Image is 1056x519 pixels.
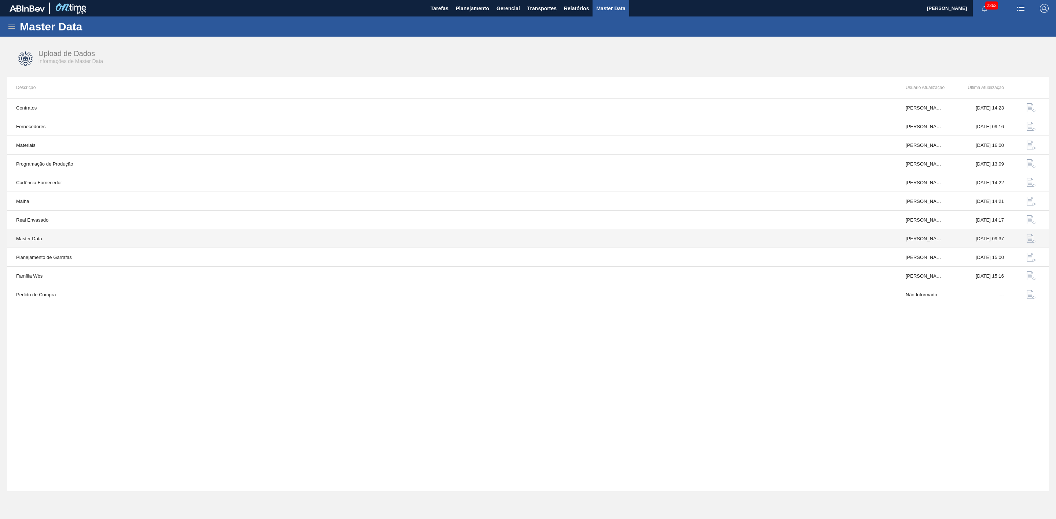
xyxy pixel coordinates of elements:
[7,99,897,117] td: Contratos
[1022,174,1040,191] button: data-upload-icon
[1027,103,1035,112] img: data-upload-icon
[1027,271,1035,280] img: data-upload-icon
[496,4,520,13] span: Gerencial
[897,173,951,192] td: [PERSON_NAME]
[897,136,951,155] td: [PERSON_NAME]
[1027,215,1035,224] img: data-upload-icon
[951,229,1013,248] td: [DATE] 09:37
[1027,141,1035,149] img: data-upload-icon
[38,58,103,64] span: Informações de Master Data
[1022,248,1040,266] button: data-upload-icon
[7,117,897,136] td: Fornecedores
[20,22,150,31] h1: Master Data
[1022,118,1040,135] button: data-upload-icon
[596,4,625,13] span: Master Data
[456,4,489,13] span: Planejamento
[951,99,1013,117] td: [DATE] 14:23
[1022,192,1040,210] button: data-upload-icon
[1027,197,1035,205] img: data-upload-icon
[7,173,897,192] td: Cadência Fornecedor
[951,155,1013,173] td: [DATE] 13:09
[7,267,897,285] td: Família Wbs
[7,229,897,248] td: Master Data
[951,136,1013,155] td: [DATE] 16:00
[897,285,951,304] td: Não Informado
[951,248,1013,267] td: [DATE] 15:00
[1027,122,1035,131] img: data-upload-icon
[7,248,897,267] td: Planejamento de Garrafas
[897,117,951,136] td: [PERSON_NAME] do Amaral
[951,173,1013,192] td: [DATE] 14:22
[951,117,1013,136] td: [DATE] 09:16
[897,77,951,98] th: Usuário Atualização
[951,77,1013,98] th: Última Atualização
[1027,234,1035,243] img: data-upload-icon
[897,155,951,173] td: [PERSON_NAME]
[1027,290,1035,299] img: data-upload-icon
[7,285,897,304] td: Pedido de Compra
[7,136,897,155] td: Materiais
[430,4,448,13] span: Tarefas
[951,211,1013,229] td: [DATE] 14:17
[1027,253,1035,262] img: data-upload-icon
[7,211,897,229] td: Real Envasado
[897,192,951,211] td: [PERSON_NAME]
[1022,99,1040,116] button: data-upload-icon
[1022,136,1040,154] button: data-upload-icon
[951,285,1013,304] td: ---
[1022,267,1040,285] button: data-upload-icon
[897,229,951,248] td: [PERSON_NAME]
[1022,211,1040,229] button: data-upload-icon
[897,248,951,267] td: [PERSON_NAME]
[897,267,951,285] td: [PERSON_NAME] do Amaral
[1016,4,1025,13] img: userActions
[1022,286,1040,303] button: data-upload-icon
[38,49,95,58] span: Upload de Dados
[1027,159,1035,168] img: data-upload-icon
[1022,230,1040,247] button: data-upload-icon
[951,192,1013,211] td: [DATE] 14:21
[527,4,557,13] span: Transportes
[985,1,998,10] span: 2363
[973,3,996,14] button: Notificações
[897,99,951,117] td: [PERSON_NAME]
[1027,178,1035,187] img: data-upload-icon
[1040,4,1049,13] img: Logout
[1022,155,1040,173] button: data-upload-icon
[7,155,897,173] td: Programação de Produção
[897,211,951,229] td: [PERSON_NAME]
[951,267,1013,285] td: [DATE] 15:16
[564,4,589,13] span: Relatórios
[7,192,897,211] td: Malha
[10,5,45,12] img: TNhmsLtSVTkK8tSr43FrP2fwEKptu5GPRR3wAAAABJRU5ErkJggg==
[7,77,897,98] th: Descrição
